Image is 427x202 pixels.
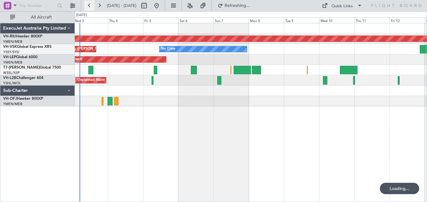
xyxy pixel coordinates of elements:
[390,17,425,23] div: Fri 12
[76,13,87,18] div: [DATE]
[3,76,16,80] span: VH-L2B
[3,81,21,86] a: YSHL/WOL
[77,76,181,85] div: Unplanned Maint [GEOGRAPHIC_DATA] ([GEOGRAPHIC_DATA])
[7,12,68,22] button: All Aircraft
[249,17,284,23] div: Mon 8
[3,66,61,70] a: T7-[PERSON_NAME]Global 7500
[284,17,319,23] div: Tue 9
[3,45,17,49] span: VH-VSK
[3,55,37,59] a: VH-LEPGlobal 6000
[3,102,22,106] a: YMEN/MEB
[3,55,16,59] span: VH-LEP
[3,97,17,101] span: VH-OFJ
[3,35,16,38] span: VH-RIU
[213,17,249,23] div: Sun 7
[3,50,19,54] a: YSSY/SYD
[161,44,175,54] div: No Crew
[319,17,354,23] div: Wed 10
[3,60,22,65] a: YMEN/MEB
[215,1,252,11] button: Refreshing...
[3,70,20,75] a: WSSL/XSP
[3,45,52,49] a: VH-VSKGlobal Express XRS
[354,17,390,23] div: Thu 11
[3,39,22,44] a: YMEN/MEB
[380,183,419,194] div: Loading...
[178,17,213,23] div: Sat 6
[16,15,66,20] span: All Aircraft
[143,17,178,23] div: Fri 5
[3,97,43,101] a: VH-OFJHawker 800XP
[107,3,136,8] span: [DATE] - [DATE]
[19,1,55,10] input: Trip Number
[3,66,40,70] span: T7-[PERSON_NAME]
[331,3,353,9] div: Quick Links
[3,35,42,38] a: VH-RIUHawker 800XP
[73,17,108,23] div: Wed 3
[108,17,143,23] div: Thu 4
[224,3,251,8] span: Refreshing...
[3,76,43,80] a: VH-L2BChallenger 604
[319,1,365,11] button: Quick Links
